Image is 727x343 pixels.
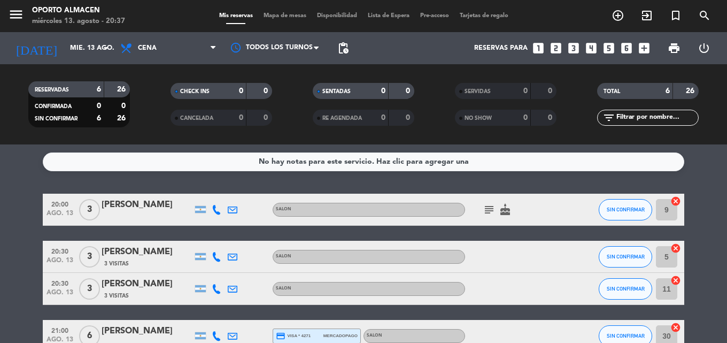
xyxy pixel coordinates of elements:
[104,260,129,268] span: 3 Visitas
[47,210,73,222] span: ago. 13
[35,87,69,93] span: RESERVADAS
[381,114,385,121] strong: 0
[670,243,681,254] i: cancel
[214,13,258,19] span: Mis reservas
[548,87,554,95] strong: 0
[79,246,100,268] span: 3
[102,198,192,212] div: [PERSON_NAME]
[686,87,697,95] strong: 26
[666,87,670,95] strong: 6
[276,331,285,341] i: credit_card
[239,87,243,95] strong: 0
[264,87,270,95] strong: 0
[138,44,157,52] span: Cena
[548,114,554,121] strong: 0
[47,277,73,289] span: 20:30
[670,196,681,207] i: cancel
[102,245,192,259] div: [PERSON_NAME]
[79,199,100,220] span: 3
[323,332,358,339] span: mercadopago
[8,36,65,60] i: [DATE]
[35,104,72,109] span: CONFIRMADA
[599,278,652,300] button: SIN CONFIRMAR
[670,322,681,333] i: cancel
[607,207,645,212] span: SIN CONFIRMAR
[97,86,101,93] strong: 6
[102,324,192,338] div: [PERSON_NAME]
[258,13,312,19] span: Mapa de mesas
[322,116,362,121] span: RE AGENDADA
[99,42,112,55] i: arrow_drop_down
[121,102,128,110] strong: 0
[415,13,454,19] span: Pre-acceso
[264,114,270,121] strong: 0
[47,257,73,269] span: ago. 13
[35,116,78,121] span: SIN CONFIRMAR
[97,102,101,110] strong: 0
[104,292,129,300] span: 3 Visitas
[698,9,711,22] i: search
[406,87,412,95] strong: 0
[406,114,412,121] strong: 0
[381,87,385,95] strong: 0
[180,116,213,121] span: CANCELADA
[607,254,645,260] span: SIN CONFIRMAR
[32,16,125,27] div: miércoles 13. agosto - 20:37
[465,116,492,121] span: NO SHOW
[180,89,210,94] span: CHECK INS
[117,86,128,93] strong: 26
[584,41,598,55] i: looks_4
[239,114,243,121] strong: 0
[32,5,125,16] div: Oporto Almacen
[465,89,491,94] span: SERVIDAS
[312,13,362,19] span: Disponibilidad
[523,87,528,95] strong: 0
[276,286,291,291] span: SALON
[599,199,652,220] button: SIN CONFIRMAR
[698,42,710,55] i: power_settings_new
[362,13,415,19] span: Lista de Espera
[47,245,73,257] span: 20:30
[8,6,24,22] i: menu
[531,41,545,55] i: looks_one
[602,41,616,55] i: looks_5
[567,41,581,55] i: looks_3
[499,203,512,216] i: cake
[523,114,528,121] strong: 0
[549,41,563,55] i: looks_two
[117,115,128,122] strong: 26
[615,112,698,124] input: Filtrar por nombre...
[474,44,528,52] span: Reservas para
[604,89,620,94] span: TOTAL
[670,275,681,286] i: cancel
[602,111,615,124] i: filter_list
[607,286,645,292] span: SIN CONFIRMAR
[483,203,496,216] i: subject
[276,331,311,341] span: visa * 4271
[97,115,101,122] strong: 6
[337,42,350,55] span: pending_actions
[612,9,624,22] i: add_circle_outline
[620,41,633,55] i: looks_6
[454,13,514,19] span: Tarjetas de regalo
[689,32,719,64] div: LOG OUT
[599,246,652,268] button: SIN CONFIRMAR
[276,207,291,211] span: SALON
[669,9,682,22] i: turned_in_not
[259,156,469,168] div: No hay notas para este servicio. Haz clic para agregar una
[367,333,382,338] span: SALON
[640,9,653,22] i: exit_to_app
[47,197,73,210] span: 20:00
[8,6,24,26] button: menu
[79,278,100,300] span: 3
[637,41,651,55] i: add_box
[47,289,73,301] span: ago. 13
[276,254,291,258] span: SALON
[322,89,351,94] span: SENTADAS
[607,333,645,339] span: SIN CONFIRMAR
[668,42,680,55] span: print
[102,277,192,291] div: [PERSON_NAME]
[47,324,73,336] span: 21:00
